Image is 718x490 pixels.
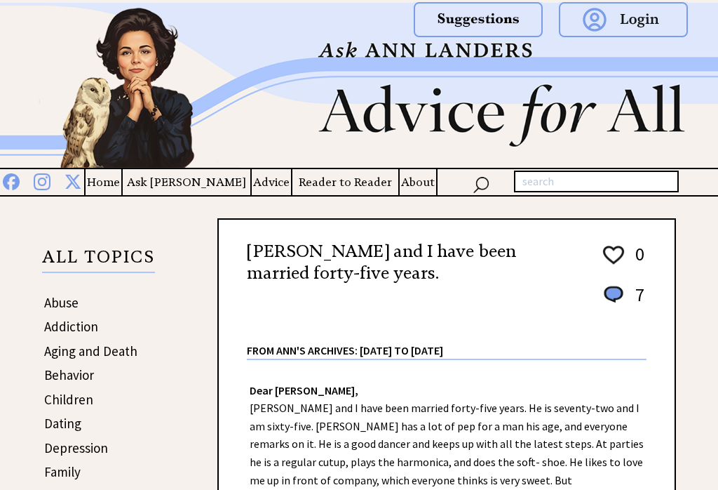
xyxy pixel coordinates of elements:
[628,283,645,320] td: 7
[34,171,50,190] img: instagram%20blue.png
[44,439,108,456] a: Depression
[601,284,626,306] img: message_round%201.png
[473,173,489,194] img: search_nav.png
[44,318,98,335] a: Addiction
[44,415,81,432] a: Dating
[44,343,137,359] a: Aging and Death
[292,173,399,191] a: Reader to Reader
[44,391,93,408] a: Children
[65,171,81,190] img: x%20blue.png
[628,242,645,282] td: 0
[400,173,436,191] a: About
[559,2,688,37] img: login.png
[247,322,646,359] div: From Ann's Archives: [DATE] to [DATE]
[86,173,121,191] a: Home
[123,173,250,191] a: Ask [PERSON_NAME]
[44,294,79,311] a: Abuse
[414,2,543,37] img: suggestions.png
[44,463,81,480] a: Family
[3,171,20,190] img: facebook%20blue.png
[247,241,576,284] h2: [PERSON_NAME] and I have been married forty-five years.
[250,383,358,397] strong: Dear [PERSON_NAME],
[514,171,679,193] input: search
[252,173,291,191] a: Advice
[44,366,94,383] a: Behavior
[601,243,626,267] img: heart_outline%201.png
[42,249,155,273] p: ALL TOPICS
